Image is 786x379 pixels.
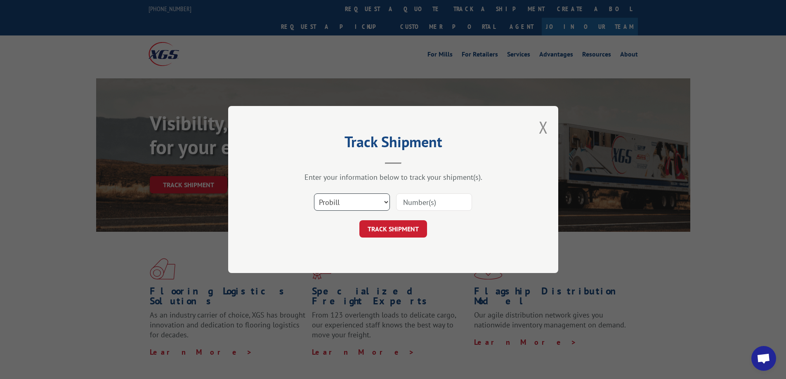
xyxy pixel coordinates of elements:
[751,346,776,371] div: Open chat
[269,172,517,182] div: Enter your information below to track your shipment(s).
[539,116,548,138] button: Close modal
[269,136,517,152] h2: Track Shipment
[396,193,472,211] input: Number(s)
[359,220,427,238] button: TRACK SHIPMENT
